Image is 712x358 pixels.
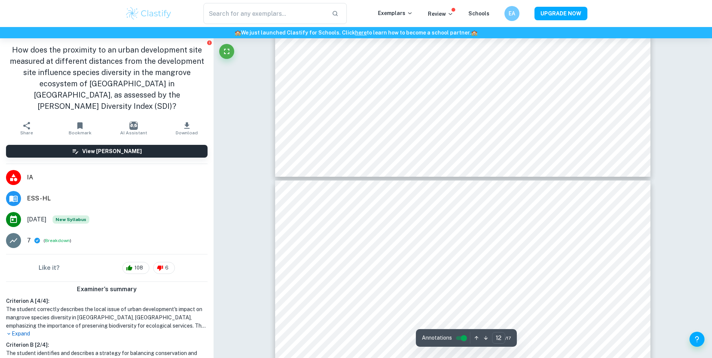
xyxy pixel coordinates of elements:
span: IA [27,173,208,182]
a: here [355,30,367,36]
span: [DATE] [27,215,47,224]
h6: We just launched Clastify for Schools. Click to learn how to become a school partner. [2,29,710,37]
img: Clastify logo [125,6,173,21]
span: ESS - HL [27,194,208,203]
button: Report issue [206,40,212,45]
span: 6 [161,264,173,272]
h1: The student correctly describes the local issue of urban development's impact on mangrove species... [6,305,208,330]
p: 7 [27,236,31,245]
span: 🏫 [235,30,241,36]
span: ( ) [44,237,71,244]
span: Share [20,130,33,135]
span: AI Assistant [120,130,147,135]
img: AI Assistant [129,122,138,130]
h1: How does the proximity to an urban development site measured at different distances from the deve... [6,44,208,112]
button: UPGRADE NOW [534,7,587,20]
span: Annotations [422,334,452,342]
h6: Like it? [39,263,60,272]
button: AI Assistant [107,118,160,139]
h6: Criterion A [ 4 / 4 ]: [6,297,208,305]
h6: Criterion B [ 2 / 4 ]: [6,341,208,349]
span: / 17 [505,335,511,341]
span: 🏫 [471,30,477,36]
p: Expand [6,330,208,338]
span: 108 [130,264,147,272]
button: EA [504,6,519,21]
h6: EA [507,9,516,18]
button: Breakdown [45,237,70,244]
div: 6 [153,262,175,274]
button: View [PERSON_NAME] [6,145,208,158]
button: Download [160,118,214,139]
p: Exemplars [378,9,413,17]
p: Review [428,10,453,18]
span: Bookmark [69,130,92,135]
div: Starting from the May 2026 session, the ESS IA requirements have changed. We created this exempla... [53,215,89,224]
a: Schools [468,11,489,17]
span: Download [176,130,198,135]
button: Fullscreen [219,44,234,59]
h6: Examiner's summary [3,285,211,294]
button: Help and Feedback [689,332,704,347]
span: New Syllabus [53,215,89,224]
div: 108 [122,262,149,274]
button: Bookmark [53,118,107,139]
h6: View [PERSON_NAME] [82,147,142,155]
input: Search for any exemplars... [203,3,326,24]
